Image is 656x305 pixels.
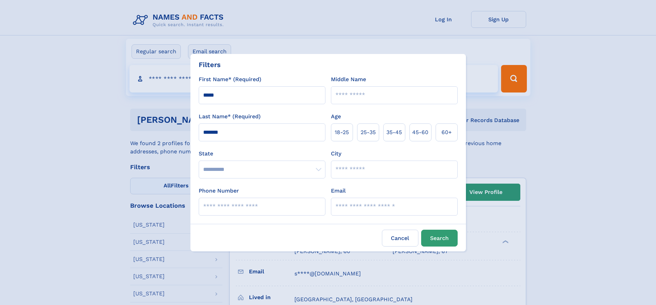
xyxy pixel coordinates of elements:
label: Phone Number [199,187,239,195]
span: 60+ [441,128,452,137]
label: State [199,150,325,158]
label: Email [331,187,346,195]
button: Search [421,230,458,247]
label: Cancel [382,230,418,247]
span: 18‑25 [335,128,349,137]
span: 25‑35 [361,128,376,137]
label: City [331,150,341,158]
div: Filters [199,59,221,70]
label: First Name* (Required) [199,75,261,84]
label: Middle Name [331,75,366,84]
span: 35‑45 [386,128,402,137]
label: Last Name* (Required) [199,112,261,121]
span: 45‑60 [412,128,428,137]
label: Age [331,112,341,121]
